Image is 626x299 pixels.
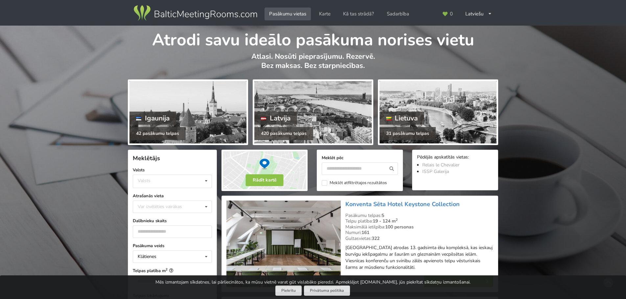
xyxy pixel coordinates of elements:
[417,155,493,161] div: Pēdējās apskatītās vietas:
[253,79,373,145] a: Latvija 420 pasākumu telpas
[450,11,453,16] span: 0
[166,267,168,271] sup: 2
[382,8,414,20] a: Sadarbība
[345,245,493,271] p: [GEOGRAPHIC_DATA] atrodas 13. gadsimta ēku kompleksā, kas ieskauj burvīgu iekšpagalmu ar šaurām u...
[345,224,493,230] div: Maksimālā ietilpība:
[265,8,311,20] a: Pasākumu vietas
[345,230,493,236] div: Numuri:
[254,127,313,140] div: 420 pasākumu telpas
[373,218,398,224] strong: 19 - 124 m
[422,162,459,168] a: Relais le Chevalier
[396,217,398,222] sup: 2
[422,168,449,175] a: ISSP Galerija
[133,167,212,173] label: Valsts
[133,154,160,162] span: Meklētājs
[345,218,493,224] div: Telpu platība:
[345,213,493,219] div: Pasākumu telpas:
[372,235,380,242] strong: 322
[136,203,197,210] div: Var izvēlēties vairākas
[254,112,297,125] div: Latvija
[382,212,384,219] strong: 5
[128,52,498,77] p: Atlasi. Nosūti pieprasījumu. Rezervē. Bez maksas. Bez starpniecības.
[322,155,398,161] label: Meklēt pēc
[461,8,497,20] div: Latviešu
[246,174,284,186] button: Rādīt kartē
[133,267,212,274] label: Telpas platība m
[378,79,498,145] a: Lietuva 31 pasākumu telpas
[322,180,387,186] label: Meklēt atfiltrētajos rezultātos
[345,200,460,208] a: Konventa Sēta Hotel Keystone Collection
[380,127,436,140] div: 31 pasākumu telpas
[138,254,156,259] div: Klātienes
[304,286,350,296] a: Privātuma politika
[128,26,498,51] h1: Atrodi savu ideālo pasākuma norises vietu
[385,224,414,230] strong: 100 personas
[345,236,493,242] div: Gultasvietas:
[129,112,176,125] div: Igaunija
[133,193,212,199] label: Atrašanās vieta
[132,4,258,22] img: Baltic Meeting Rooms
[138,178,151,183] div: Valsts
[221,150,308,191] img: Rādīt kartē
[226,201,340,288] img: Viesnīca | Vecrīga | Konventa Sēta Hotel Keystone Collection
[338,8,379,20] a: Kā tas strādā?
[133,218,212,224] label: Dalībnieku skaits
[380,112,425,125] div: Lietuva
[129,127,186,140] div: 42 pasākumu telpas
[275,286,302,296] button: Piekrītu
[361,229,369,236] strong: 161
[314,8,335,20] a: Karte
[128,79,248,145] a: Igaunija 42 pasākumu telpas
[133,243,212,249] label: Pasākuma veids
